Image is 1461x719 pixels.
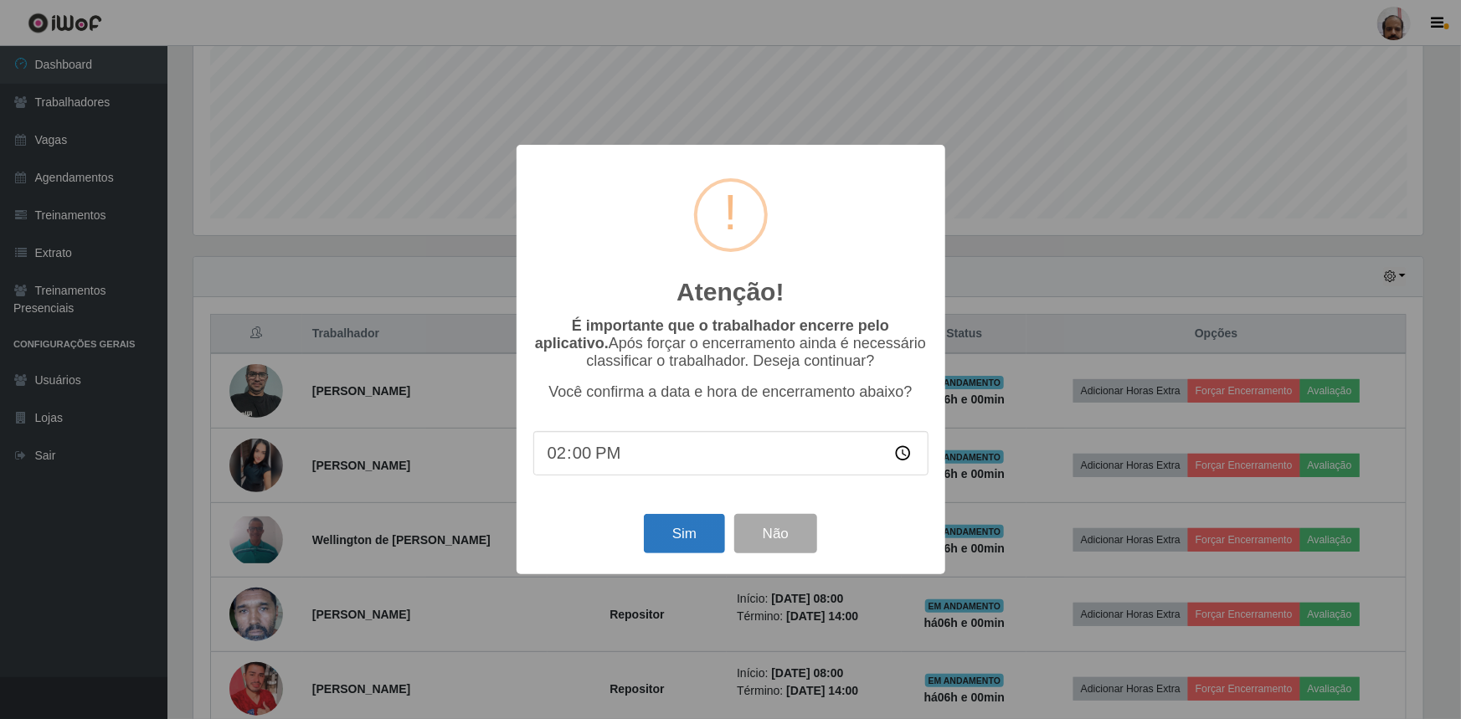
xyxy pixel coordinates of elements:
[644,514,725,553] button: Sim
[533,383,929,401] p: Você confirma a data e hora de encerramento abaixo?
[734,514,817,553] button: Não
[676,277,784,307] h2: Atenção!
[533,317,929,370] p: Após forçar o encerramento ainda é necessário classificar o trabalhador. Deseja continuar?
[535,317,889,352] b: É importante que o trabalhador encerre pelo aplicativo.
